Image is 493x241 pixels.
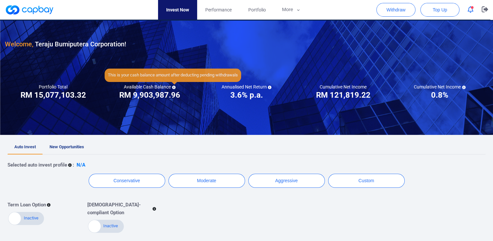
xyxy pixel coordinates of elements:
[431,90,448,100] h3: 0.8%
[376,3,415,17] button: Withdraw
[414,84,466,90] h5: Cumulative Net Income
[119,90,180,100] h3: RM 9,903,987.96
[5,39,126,49] h3: Teraju Bumiputera Corporation !
[230,90,263,100] h3: 3.6% p.a.
[7,201,46,209] p: Term Loan Option
[50,144,84,149] span: New Opportunities
[168,174,245,188] button: Moderate
[316,90,370,100] h3: RM 121,819.22
[320,84,367,90] h5: Cumulative Net Income
[87,201,152,217] p: [DEMOGRAPHIC_DATA]-compliant Option
[89,174,165,188] button: Conservative
[21,90,86,100] h3: RM 15,077,103.32
[205,6,232,13] span: Performance
[248,6,266,13] span: Portfolio
[433,7,447,13] span: Top Up
[5,40,33,48] span: Welcome,
[77,161,85,169] p: N/A
[105,69,241,82] span: This is your cash balance amount after deducting pending withdrawals
[328,174,405,188] button: Custom
[7,161,67,169] p: Selected auto invest profile
[248,174,325,188] button: Aggressive
[420,3,459,17] button: Top Up
[73,161,74,169] p: :
[14,144,36,149] span: Auto Invest
[39,84,67,90] h5: Portfolio Total
[124,84,176,90] h5: Available Cash Balance
[221,84,271,90] h5: Annualised Net Return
